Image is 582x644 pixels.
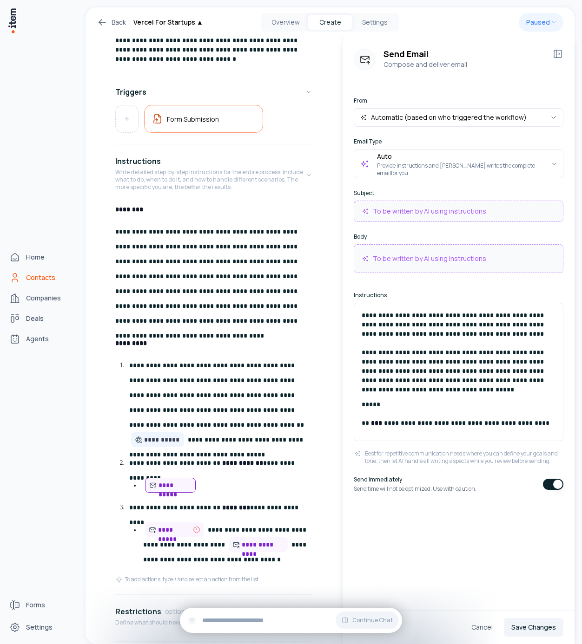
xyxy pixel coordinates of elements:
[133,17,203,28] h1: Vercel For Startups ▲
[354,138,563,145] label: Email Type
[373,207,486,216] p: To be written by AI using instructions
[115,169,305,191] p: Write detailed step-by-step instructions for the entire process. Include what to do, when to do i...
[263,15,308,30] button: Overview
[115,148,312,202] button: InstructionsWrite detailed step-by-step instructions for the entire process. Include what to do, ...
[26,623,53,632] span: Settings
[26,600,45,610] span: Forms
[26,293,61,303] span: Companies
[384,59,545,70] p: Compose and deliver email
[352,15,397,30] button: Settings
[384,48,545,59] h3: Send Email
[6,248,76,267] a: Home
[354,189,563,197] label: Subject
[115,606,161,617] h4: Restrictions
[354,292,563,299] label: Instructions
[115,202,312,591] div: InstructionsWrite detailed step-by-step instructions for the entire process. Include what to do, ...
[6,618,76,637] a: Settings
[180,608,402,633] div: Continue Chat
[115,105,312,140] div: Triggers
[464,618,500,637] button: Cancel
[6,289,76,307] a: Companies
[365,450,563,465] p: Best for repetitive communication needs where you can define your goals and tone, then let AI han...
[26,314,44,323] span: Deals
[336,611,398,629] button: Continue Chat
[167,115,219,124] h5: Form Submission
[115,619,237,626] p: Define what should never be done or avoided.
[354,233,563,241] label: Body
[352,617,393,624] span: Continue Chat
[26,253,45,262] span: Home
[7,7,17,34] img: Item Brain Logo
[354,476,476,483] label: Send Immediately
[354,485,476,493] p: Send time will not be optimized. Use with caution.
[354,97,563,104] label: From
[115,86,146,98] h4: Triggers
[6,596,76,614] a: Forms
[504,618,563,637] button: Save Changes
[115,79,312,105] button: Triggers
[308,15,352,30] button: Create
[373,254,486,263] p: To be written by AI using instructions
[6,330,76,348] a: Agents
[6,268,76,287] a: Contacts
[6,309,76,328] a: deals
[26,334,49,344] span: Agents
[115,26,312,71] div: Define an overall goal for the skill. This will be used to guide the skill execution towards a sp...
[115,156,161,167] h4: Instructions
[26,273,55,282] span: Contacts
[115,576,260,583] div: To add actions, type / and select an action from the list.
[165,607,190,616] span: optional
[97,17,126,28] a: Back
[115,598,312,637] button: RestrictionsoptionalDefine what should never be done or avoided.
